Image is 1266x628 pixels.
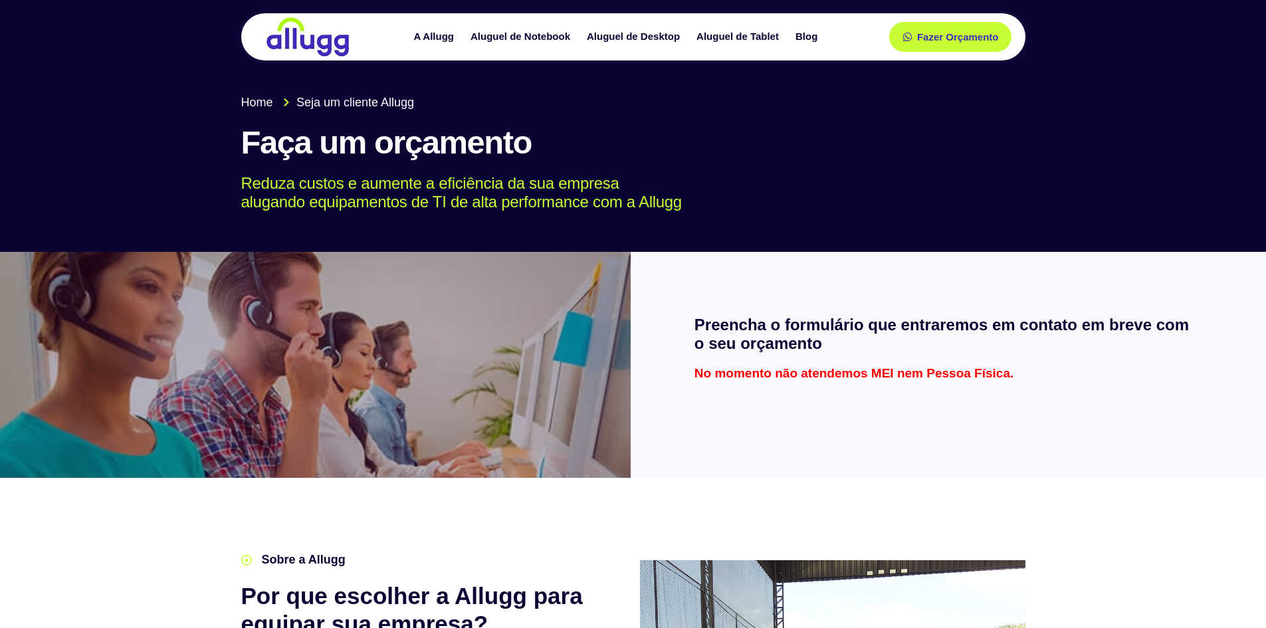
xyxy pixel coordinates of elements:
[889,22,1012,52] a: Fazer Orçamento
[694,316,1202,354] h2: Preencha o formulário que entraremos em contato em breve com o seu orçamento
[789,25,827,49] a: Blog
[580,25,690,49] a: Aluguel de Desktop
[241,125,1025,161] h1: Faça um orçamento
[293,94,414,112] span: Seja um cliente Allugg
[407,25,464,49] a: A Allugg
[464,25,580,49] a: Aluguel de Notebook
[694,367,1202,379] p: No momento não atendemos MEI nem Pessoa Física.
[690,25,789,49] a: Aluguel de Tablet
[241,94,273,112] span: Home
[259,551,346,569] span: Sobre a Allugg
[264,17,351,57] img: locação de TI é Allugg
[917,32,999,42] span: Fazer Orçamento
[241,174,1006,213] p: Reduza custos e aumente a eficiência da sua empresa alugando equipamentos de TI de alta performan...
